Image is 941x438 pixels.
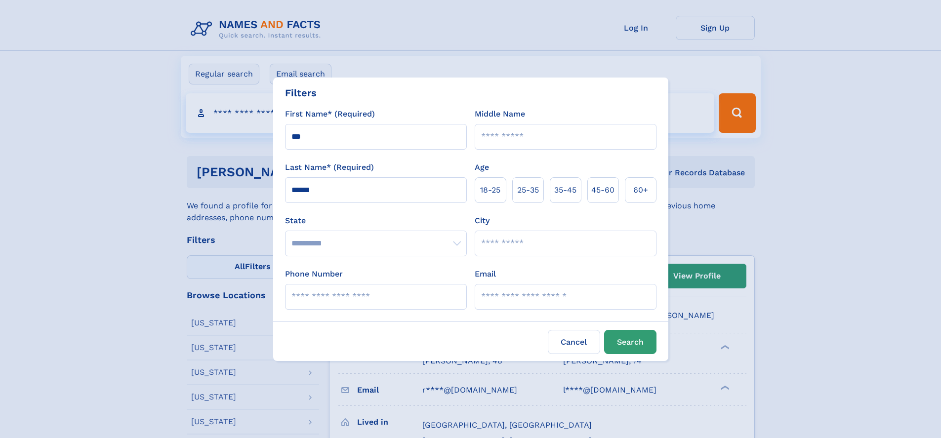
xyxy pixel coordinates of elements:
[633,184,648,196] span: 60+
[591,184,614,196] span: 45‑60
[548,330,600,354] label: Cancel
[604,330,656,354] button: Search
[285,85,317,100] div: Filters
[475,108,525,120] label: Middle Name
[285,161,374,173] label: Last Name* (Required)
[285,268,343,280] label: Phone Number
[285,108,375,120] label: First Name* (Required)
[285,215,467,227] label: State
[475,161,489,173] label: Age
[480,184,500,196] span: 18‑25
[475,215,490,227] label: City
[517,184,539,196] span: 25‑35
[475,268,496,280] label: Email
[554,184,576,196] span: 35‑45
